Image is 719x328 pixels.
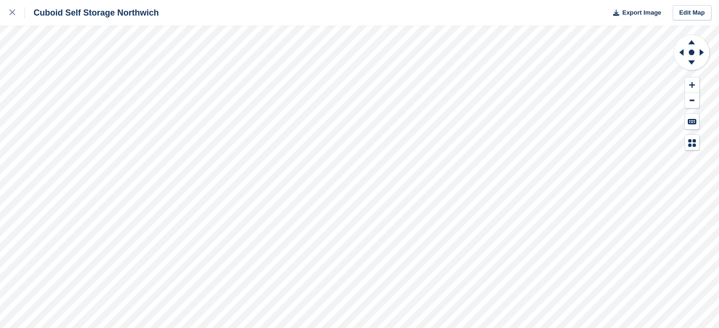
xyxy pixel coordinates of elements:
[607,5,661,21] button: Export Image
[685,114,699,129] button: Keyboard Shortcuts
[622,8,661,17] span: Export Image
[685,135,699,151] button: Map Legend
[25,7,159,18] div: Cuboid Self Storage Northwich
[673,5,711,21] a: Edit Map
[685,77,699,93] button: Zoom In
[685,93,699,109] button: Zoom Out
